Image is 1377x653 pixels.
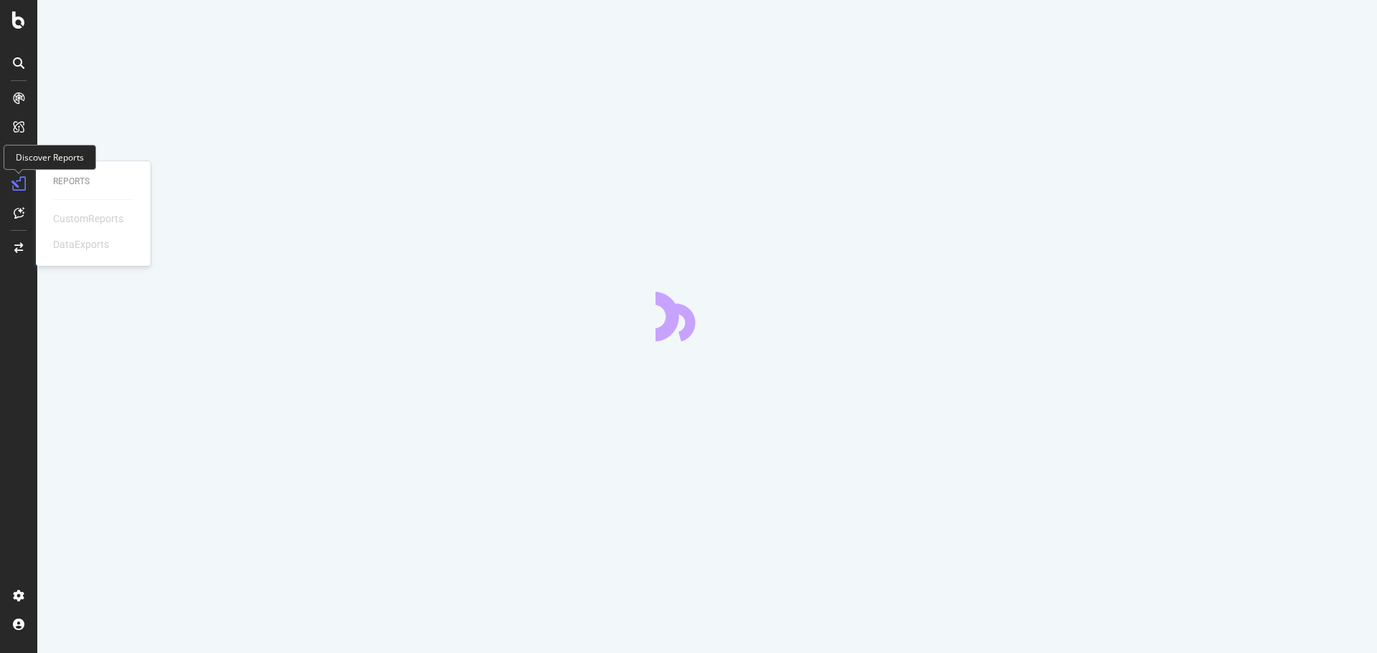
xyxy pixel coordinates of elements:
[53,237,109,252] div: DataExports
[53,176,133,188] div: Reports
[656,290,759,341] div: animation
[53,211,123,226] div: CustomReports
[4,145,96,170] div: Discover Reports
